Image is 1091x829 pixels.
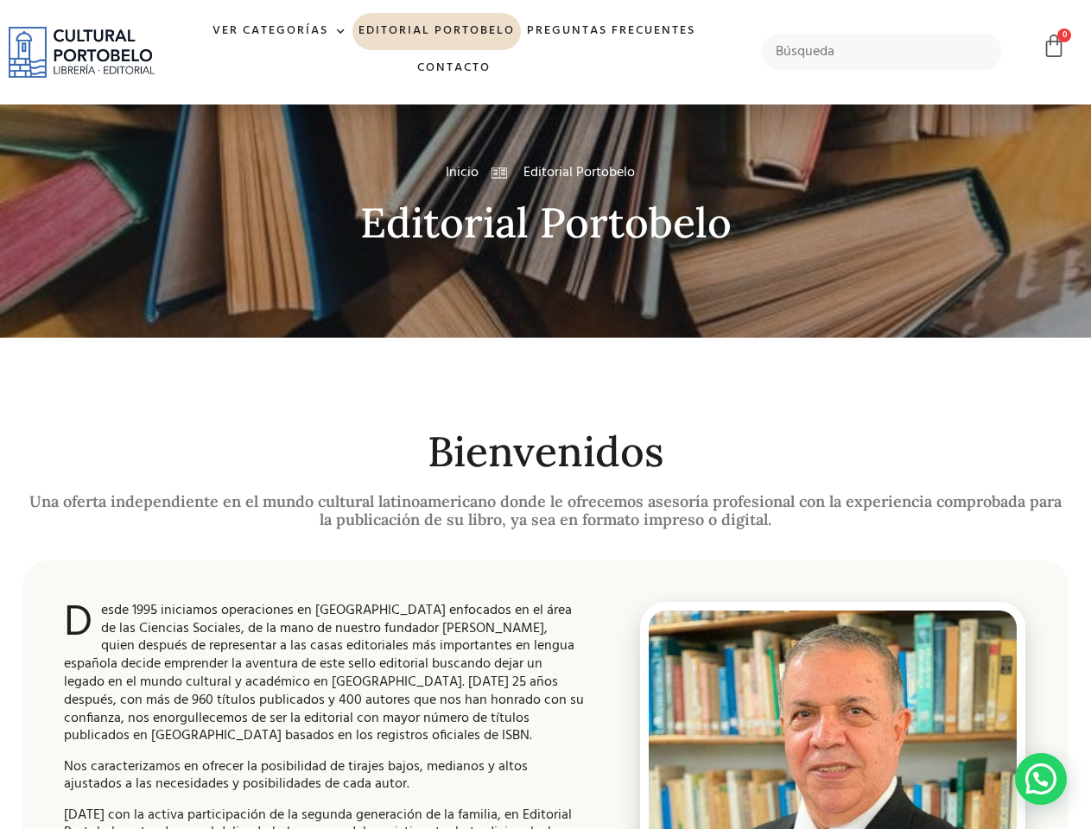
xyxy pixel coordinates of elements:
span: D [64,602,92,645]
a: Inicio [446,162,479,183]
h2: Una oferta independiente en el mundo cultural latinoamericano donde le ofrecemos asesoría profesi... [22,492,1069,529]
a: 0 [1042,34,1066,59]
a: Contacto [411,50,497,87]
a: Ver Categorías [206,13,352,50]
span: 0 [1057,28,1071,42]
a: Editorial Portobelo [352,13,521,50]
a: Preguntas frecuentes [521,13,701,50]
span: Editorial Portobelo [519,162,635,183]
h2: Editorial Portobelo [22,200,1069,246]
p: Nos caracterizamos en ofrecer la posibilidad de tirajes bajos, medianos y altos ajustados a las n... [64,758,585,794]
input: Búsqueda [761,34,1002,70]
h2: Bienvenidos [22,429,1069,475]
p: esde 1995 iniciamos operaciones en [GEOGRAPHIC_DATA] enfocados en el área de las Ciencias Sociale... [64,602,585,745]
